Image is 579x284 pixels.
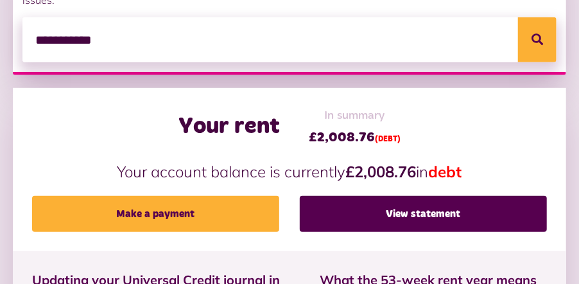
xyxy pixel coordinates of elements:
[309,107,401,125] span: In summary
[300,196,547,232] a: View statement
[32,196,279,232] a: Make a payment
[429,162,462,181] span: debt
[375,136,401,143] span: (DEBT)
[178,113,280,141] h2: Your rent
[309,128,401,147] span: £2,008.76
[346,162,417,181] strong: £2,008.76
[32,160,547,183] p: Your account balance is currently in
